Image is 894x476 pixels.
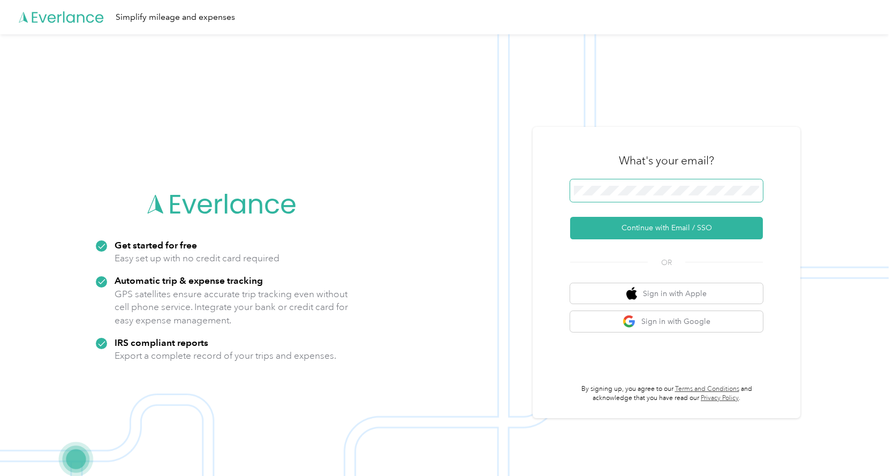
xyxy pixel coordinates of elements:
[570,283,763,304] button: apple logoSign in with Apple
[570,384,763,403] p: By signing up, you agree to our and acknowledge that you have read our .
[619,153,714,168] h3: What's your email?
[623,315,636,328] img: google logo
[115,349,336,362] p: Export a complete record of your trips and expenses.
[570,217,763,239] button: Continue with Email / SSO
[626,287,637,300] img: apple logo
[115,252,279,265] p: Easy set up with no credit card required
[116,11,235,24] div: Simplify mileage and expenses
[115,288,348,327] p: GPS satellites ensure accurate trip tracking even without cell phone service. Integrate your bank...
[675,385,739,393] a: Terms and Conditions
[570,311,763,332] button: google logoSign in with Google
[115,239,197,251] strong: Get started for free
[701,394,739,402] a: Privacy Policy
[115,275,263,286] strong: Automatic trip & expense tracking
[648,257,685,268] span: OR
[115,337,208,348] strong: IRS compliant reports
